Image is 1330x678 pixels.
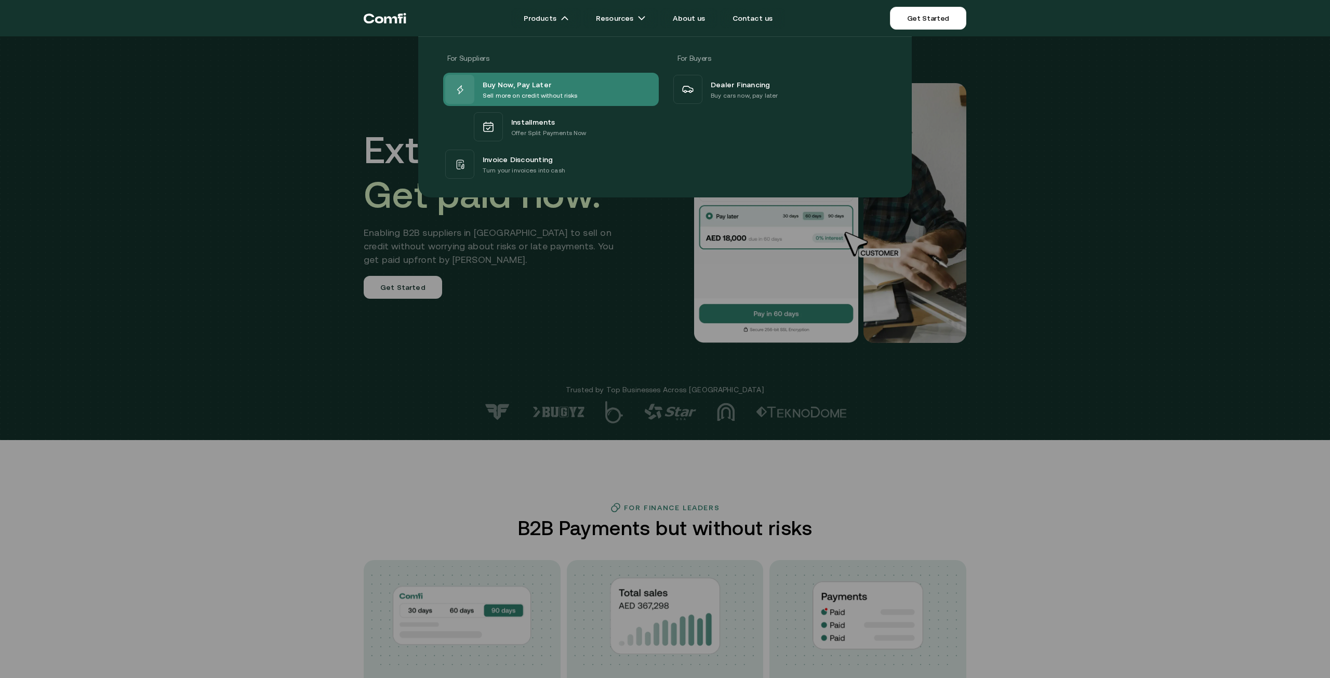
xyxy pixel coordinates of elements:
a: Dealer FinancingBuy cars now, pay later [671,73,887,106]
a: Get Started [890,7,966,30]
a: Buy Now, Pay LaterSell more on credit without risks [443,73,659,106]
img: arrow icons [561,14,569,22]
span: Dealer Financing [711,78,770,90]
a: About us [660,8,717,29]
span: For Suppliers [447,54,489,62]
a: Productsarrow icons [511,8,581,29]
p: Buy cars now, pay later [711,90,778,101]
p: Offer Split Payments Now [511,128,586,138]
p: Sell more on credit without risks [483,90,578,101]
a: Contact us [720,8,786,29]
a: Resourcesarrow icons [583,8,658,29]
img: arrow icons [637,14,646,22]
p: Turn your invoices into cash [483,165,565,176]
span: For Buyers [677,54,711,62]
a: Invoice DiscountingTurn your invoices into cash [443,148,659,181]
a: InstallmentsOffer Split Payments Now [443,106,659,148]
span: Installments [511,115,555,128]
a: Return to the top of the Comfi home page [364,3,406,34]
span: Invoice Discounting [483,153,553,165]
span: Buy Now, Pay Later [483,78,551,90]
